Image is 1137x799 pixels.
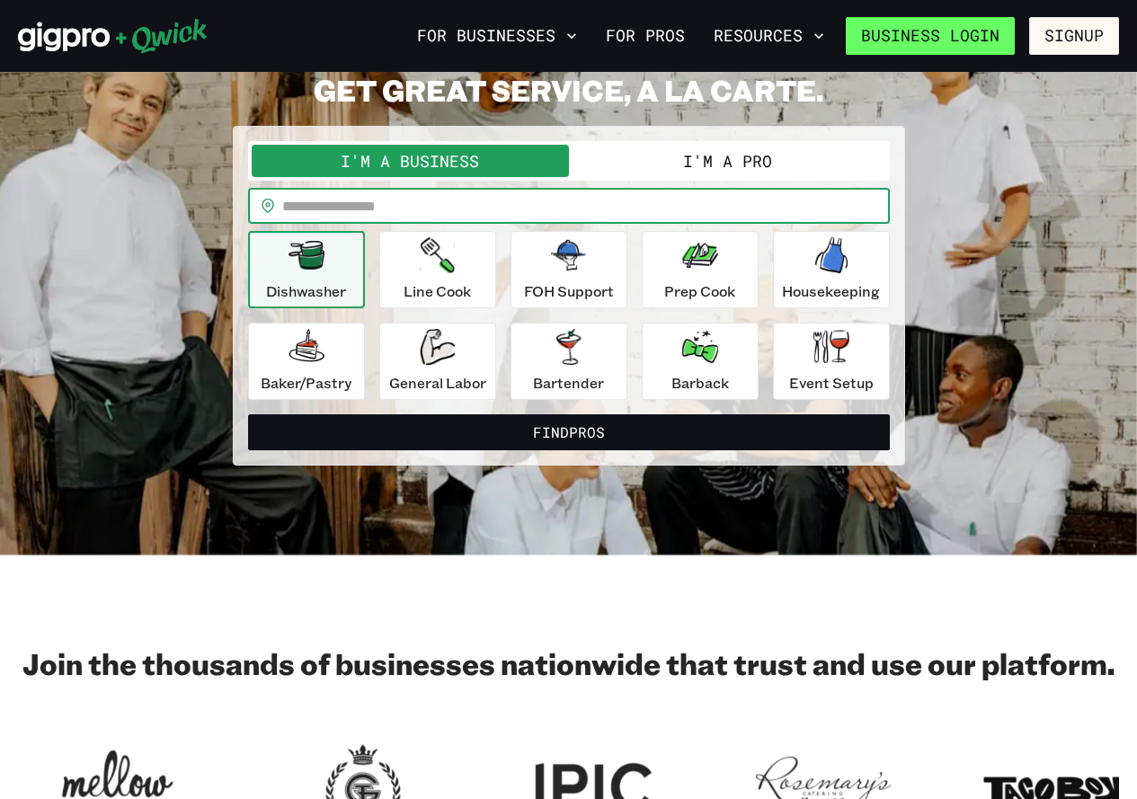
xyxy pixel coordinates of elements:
[1029,17,1119,55] button: Signup
[511,231,627,308] button: FOH Support
[524,280,614,302] p: FOH Support
[782,280,880,302] p: Housekeeping
[706,21,831,51] button: Resources
[642,231,759,308] button: Prep Cook
[789,372,874,394] p: Event Setup
[389,372,486,394] p: General Labor
[252,145,569,177] button: I'm a Business
[664,280,735,302] p: Prep Cook
[404,280,471,302] p: Line Cook
[671,372,729,394] p: Barback
[379,323,496,400] button: General Labor
[773,323,890,400] button: Event Setup
[266,280,346,302] p: Dishwasher
[773,231,890,308] button: Housekeeping
[248,231,365,308] button: Dishwasher
[533,372,604,394] p: Bartender
[410,21,584,51] button: For Businesses
[248,414,890,450] button: FindPros
[511,323,627,400] button: Bartender
[379,231,496,308] button: Line Cook
[233,72,905,108] h2: GET GREAT SERVICE, A LA CARTE.
[261,372,351,394] p: Baker/Pastry
[599,21,692,51] a: For Pros
[248,323,365,400] button: Baker/Pastry
[18,645,1119,681] h2: Join the thousands of businesses nationwide that trust and use our platform.
[642,323,759,400] button: Barback
[846,17,1015,55] a: Business Login
[569,145,886,177] button: I'm a Pro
